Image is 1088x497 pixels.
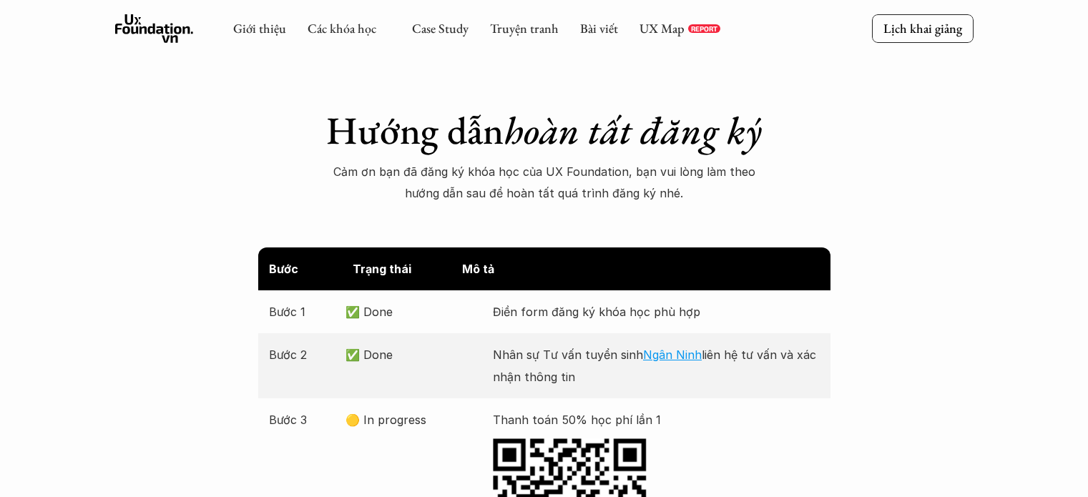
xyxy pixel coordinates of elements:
p: Nhân sự Tư vấn tuyển sinh liên hệ tư vấn và xác nhận thông tin [493,344,820,388]
strong: Mô tả [462,262,494,276]
a: Ngân Ninh [643,348,702,362]
a: Bài viết [580,20,618,36]
p: Bước 3 [269,409,339,430]
p: Điền form đăng ký khóa học phù hợp [493,301,820,323]
a: Lịch khai giảng [872,14,974,42]
a: UX Map [639,20,685,36]
p: REPORT [691,24,717,33]
p: Thanh toán 50% học phí lần 1 [493,409,820,430]
h1: Hướng dẫn [326,107,762,154]
p: Bước 1 [269,301,339,323]
p: Cảm ơn bạn đã đăng ký khóa học của UX Foundation, bạn vui lòng làm theo hướng dẫn sau để hoàn tất... [330,161,759,205]
a: Case Study [412,20,469,36]
strong: Trạng thái [353,262,411,276]
a: Truyện tranh [490,20,559,36]
a: Giới thiệu [233,20,286,36]
p: Lịch khai giảng [883,20,962,36]
em: hoàn tất đăng ký [504,105,762,155]
p: ✅ Done [345,301,486,323]
p: Bước 2 [269,344,339,365]
strong: Bước [269,262,298,276]
a: REPORT [688,24,720,33]
a: Các khóa học [308,20,376,36]
p: 🟡 In progress [345,409,486,430]
p: ✅ Done [345,344,486,365]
